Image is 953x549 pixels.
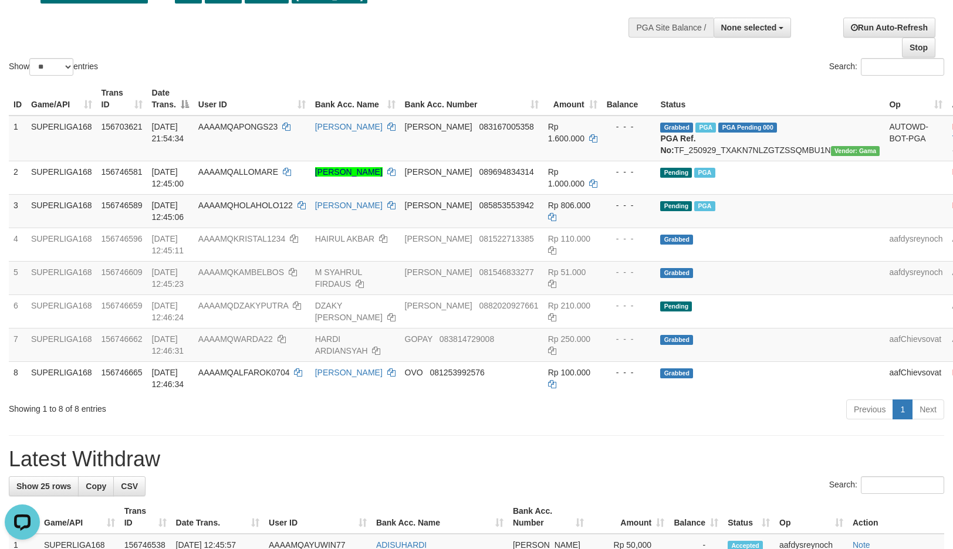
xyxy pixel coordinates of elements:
[26,116,97,161] td: SUPERLIGA168
[893,399,913,419] a: 1
[198,167,278,177] span: AAAAMQALLOMARE
[310,82,400,116] th: Bank Acc. Name: activate to sort column ascending
[660,268,693,278] span: Grabbed
[315,167,383,177] a: [PERSON_NAME]
[102,301,143,310] span: 156746659
[9,161,26,194] td: 2
[405,122,472,131] span: [PERSON_NAME]
[479,122,533,131] span: Copy 083167005358 to clipboard
[548,122,584,143] span: Rp 1.600.000
[548,301,590,310] span: Rp 210.000
[9,476,79,496] a: Show 25 rows
[607,266,651,278] div: - - -
[29,58,73,76] select: Showentries
[198,368,290,377] span: AAAAMQALFAROK0704
[479,267,533,277] span: Copy 081546833277 to clipboard
[152,167,184,188] span: [DATE] 12:45:00
[198,267,284,277] span: AAAAMQKAMBELBOS
[198,201,293,210] span: AAAAMQHOLAHOLO122
[829,476,944,494] label: Search:
[26,194,97,228] td: SUPERLIGA168
[884,261,947,294] td: aafdysreynoch
[152,122,184,143] span: [DATE] 21:54:34
[315,267,362,289] a: M SYAHRUL FIRDAUS
[26,228,97,261] td: SUPERLIGA168
[86,482,106,491] span: Copy
[26,82,97,116] th: Game/API: activate to sort column ascending
[884,361,947,395] td: aafChievsovat
[548,167,584,188] span: Rp 1.000.000
[479,201,533,210] span: Copy 085853553942 to clipboard
[26,294,97,328] td: SUPERLIGA168
[5,5,40,40] button: Open LiveChat chat widget
[26,328,97,361] td: SUPERLIGA168
[152,301,184,322] span: [DATE] 12:46:24
[9,58,98,76] label: Show entries
[400,82,543,116] th: Bank Acc. Number: activate to sort column ascending
[102,368,143,377] span: 156746665
[405,334,432,344] span: GOPAY
[9,328,26,361] td: 7
[315,201,383,210] a: [PERSON_NAME]
[113,476,146,496] a: CSV
[9,82,26,116] th: ID
[695,123,716,133] span: Marked by aafchhiseyha
[315,301,383,322] a: DZAKY [PERSON_NAME]
[39,500,120,534] th: Game/API: activate to sort column ascending
[9,398,388,415] div: Showing 1 to 8 of 8 entries
[120,500,171,534] th: Trans ID: activate to sort column ascending
[660,201,692,211] span: Pending
[607,333,651,345] div: - - -
[548,234,590,243] span: Rp 110.000
[660,235,693,245] span: Grabbed
[405,267,472,277] span: [PERSON_NAME]
[902,38,935,57] a: Stop
[102,167,143,177] span: 156746581
[9,194,26,228] td: 3
[718,123,777,133] span: PGA Pending
[9,361,26,395] td: 8
[405,368,423,377] span: OVO
[607,166,651,178] div: - - -
[26,361,97,395] td: SUPERLIGA168
[884,328,947,361] td: aafChievsovat
[655,116,884,161] td: TF_250929_TXAKN7NLZGTZSSQMBU1N
[102,267,143,277] span: 156746609
[440,334,494,344] span: Copy 083814729008 to clipboard
[884,228,947,261] td: aafdysreynoch
[315,122,383,131] a: [PERSON_NAME]
[152,368,184,389] span: [DATE] 12:46:34
[405,301,472,310] span: [PERSON_NAME]
[198,334,273,344] span: AAAAMQWARDA22
[198,122,278,131] span: AAAAMQAPONGS23
[884,82,947,116] th: Op: activate to sort column ascending
[102,201,143,210] span: 156746589
[194,82,310,116] th: User ID: activate to sort column ascending
[315,234,374,243] a: HAIRUL AKBAR
[548,368,590,377] span: Rp 100.000
[97,82,147,116] th: Trans ID: activate to sort column ascending
[508,500,589,534] th: Bank Acc. Number: activate to sort column ascending
[152,334,184,355] span: [DATE] 12:46:31
[16,482,71,491] span: Show 25 rows
[843,18,935,38] a: Run Auto-Refresh
[607,300,651,311] div: - - -
[430,368,484,377] span: Copy 081253992576 to clipboard
[198,234,285,243] span: AAAAMQKRISTAL1234
[602,82,656,116] th: Balance
[315,368,383,377] a: [PERSON_NAME]
[479,167,533,177] span: Copy 089694834314 to clipboard
[831,146,880,156] span: Vendor URL: https://trx31.1velocity.biz
[9,116,26,161] td: 1
[102,122,143,131] span: 156703621
[371,500,508,534] th: Bank Acc. Name: activate to sort column ascending
[714,18,792,38] button: None selected
[660,335,693,345] span: Grabbed
[121,482,138,491] span: CSV
[912,399,944,419] a: Next
[660,301,692,311] span: Pending
[152,267,184,289] span: [DATE] 12:45:23
[198,301,288,310] span: AAAAMQDZAKYPUTRA
[694,168,715,178] span: PGA
[775,500,848,534] th: Op: activate to sort column ascending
